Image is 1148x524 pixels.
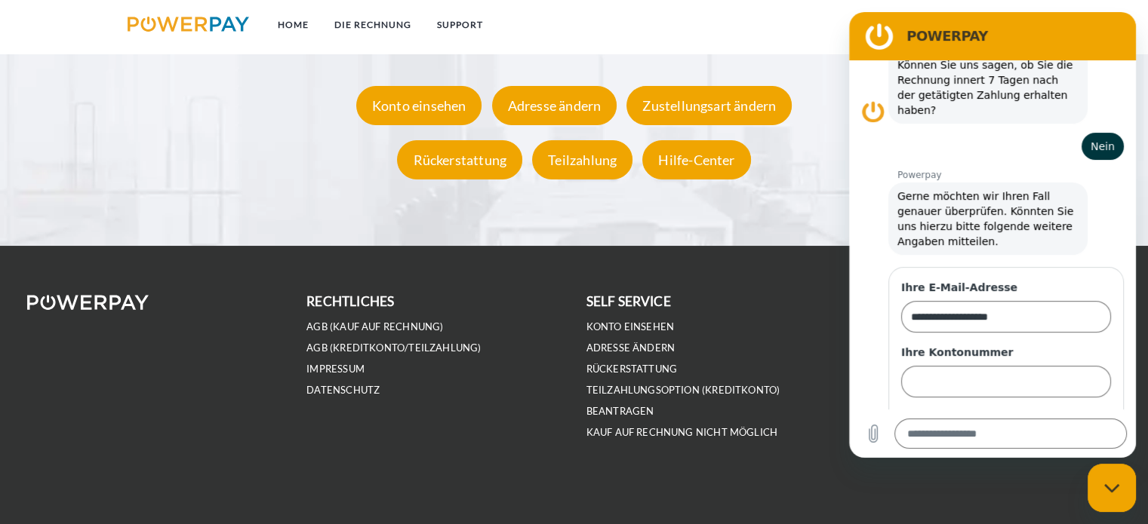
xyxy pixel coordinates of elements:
a: DIE RECHNUNG [322,11,424,38]
a: Adresse ändern [488,98,621,115]
a: AGB (Kauf auf Rechnung) [306,320,443,333]
a: Home [265,11,322,38]
a: SUPPORT [424,11,496,38]
a: Zustellungsart ändern [623,98,796,115]
div: Teilzahlung [532,141,632,180]
a: Hilfe-Center [639,152,754,169]
a: IMPRESSUM [306,363,365,375]
div: Adresse ändern [492,87,617,126]
div: Rückerstattung [397,141,522,180]
a: Konto einsehen [586,320,675,333]
a: Rückerstattung [393,152,526,169]
div: Konto einsehen [356,87,482,126]
a: Kauf auf Rechnung nicht möglich [586,426,778,439]
iframe: Schaltfläche zum Öffnen des Messaging-Fensters; Konversation läuft [1088,464,1136,512]
a: Teilzahlungsoption (KREDITKONTO) beantragen [586,384,780,418]
b: rechtliches [306,293,394,309]
a: agb [943,11,989,38]
div: Hilfe-Center [642,141,750,180]
a: Konto einsehen [352,98,486,115]
a: DATENSCHUTZ [306,384,380,397]
img: logo-powerpay.svg [128,17,249,32]
a: Adresse ändern [586,342,676,354]
img: logo-powerpay-white.svg [27,295,149,310]
b: self service [586,293,671,309]
div: Zustellungsart ändern [626,87,792,126]
a: AGB (Kreditkonto/Teilzahlung) [306,342,481,354]
a: Teilzahlung [528,152,636,169]
a: Rückerstattung [586,363,678,375]
iframe: Messaging-Fenster [849,12,1136,458]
